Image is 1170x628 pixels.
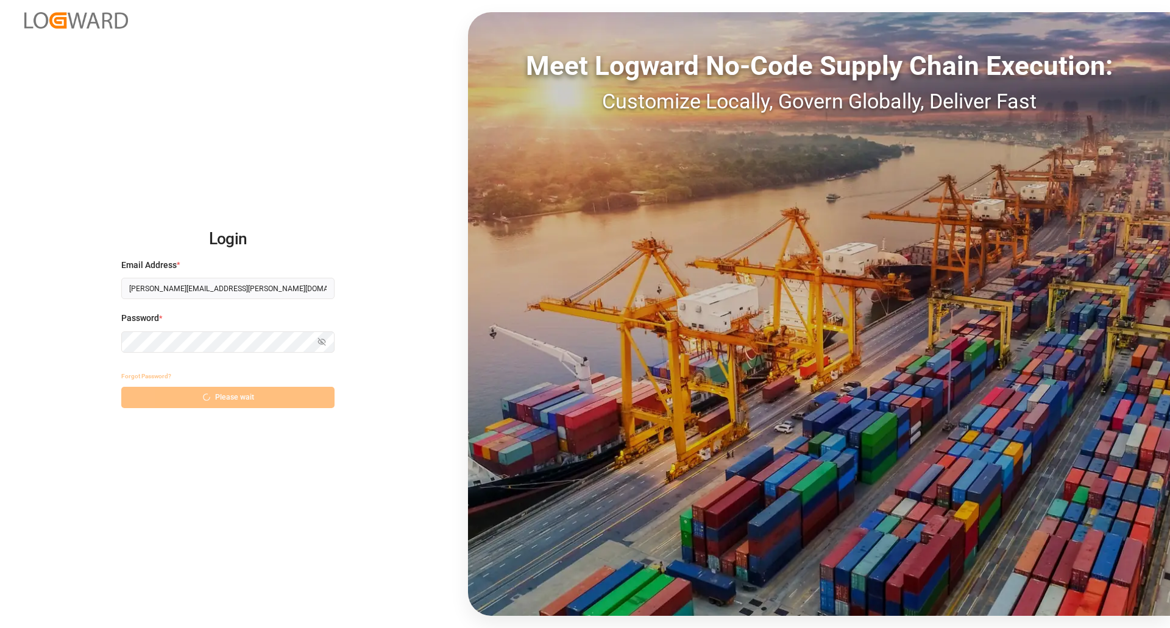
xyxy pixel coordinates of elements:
span: Email Address [121,259,177,272]
div: Meet Logward No-Code Supply Chain Execution: [468,46,1170,86]
div: Customize Locally, Govern Globally, Deliver Fast [468,86,1170,117]
img: Logward_new_orange.png [24,12,128,29]
span: Password [121,312,159,325]
input: Enter your email [121,278,335,299]
h2: Login [121,220,335,259]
